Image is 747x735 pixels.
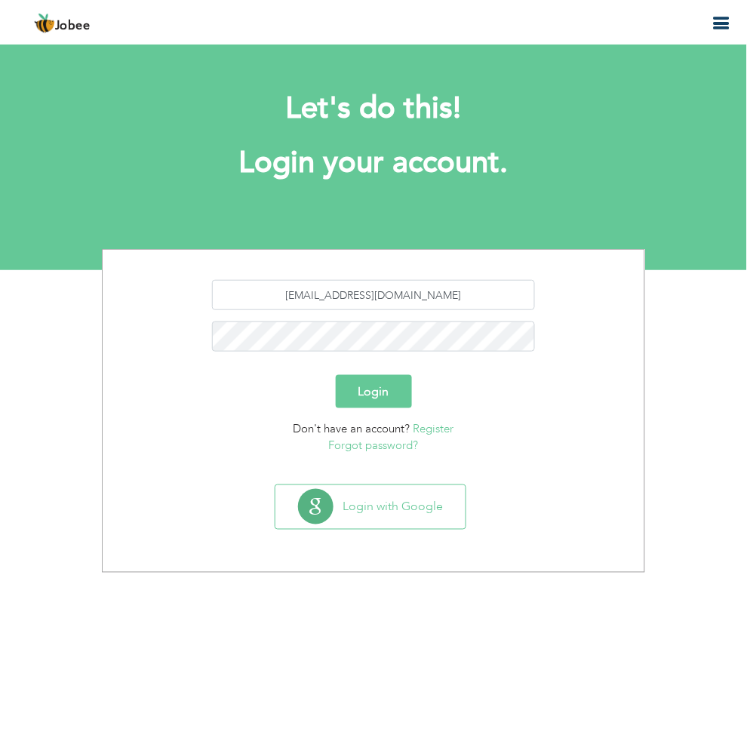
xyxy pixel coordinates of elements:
[336,375,412,408] button: Login
[413,421,454,436] a: Register
[124,143,622,183] h1: Login your account.
[34,13,91,34] a: Jobee
[275,485,466,529] button: Login with Google
[294,421,410,436] span: Don't have an account?
[55,20,91,32] span: Jobee
[212,280,536,310] input: Email
[34,13,55,34] img: jobee.io
[124,89,622,128] h2: Let's do this!
[329,438,419,453] a: Forgot password?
